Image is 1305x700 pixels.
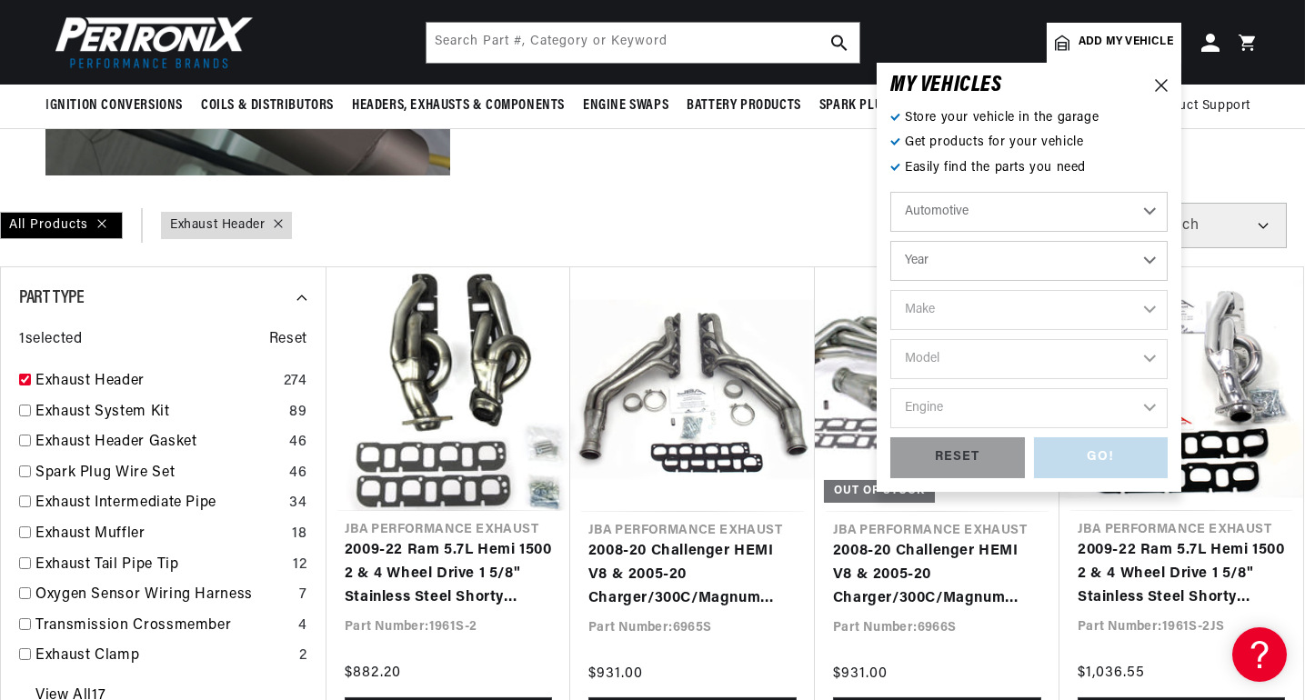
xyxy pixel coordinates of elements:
[35,370,276,394] a: Exhaust Header
[890,108,1168,128] p: Store your vehicle in the garage
[292,523,306,546] div: 18
[574,85,678,127] summary: Engine Swaps
[890,76,1002,95] h6: MY VEHICLE S
[35,431,282,455] a: Exhaust Header Gasket
[45,11,255,74] img: Pertronix
[19,328,82,352] span: 1 selected
[890,388,1168,428] select: Engine
[35,615,291,638] a: Transmission Crossmember
[1079,34,1173,51] span: Add my vehicle
[284,370,307,394] div: 274
[201,96,334,115] span: Coils & Distributors
[890,339,1168,379] select: Model
[289,431,306,455] div: 46
[345,539,552,609] a: 2009-22 Ram 5.7L Hemi 1500 2 & 4 Wheel Drive 1 5/8" Stainless Steel Shorty Header
[819,23,859,63] button: search button
[269,328,307,352] span: Reset
[343,85,574,127] summary: Headers, Exhausts & Components
[192,85,343,127] summary: Coils & Distributors
[687,96,801,115] span: Battery Products
[427,23,859,63] input: Search Part #, Category or Keyword
[35,523,285,546] a: Exhaust Muffler
[35,492,282,515] a: Exhaust Intermediate Pipe
[810,85,939,127] summary: Spark Plug Wires
[299,584,307,607] div: 7
[890,158,1168,178] p: Easily find the parts you need
[890,241,1168,281] select: Year
[1078,539,1285,609] a: 2009-22 Ram 5.7L Hemi 1500 2 & 4 Wheel Drive 1 5/8" Stainless Steel Shorty Header with Metallic C...
[35,645,292,668] a: Exhaust Clamp
[35,401,282,425] a: Exhaust System Kit
[35,462,282,485] a: Spark Plug Wire Set
[298,615,307,638] div: 4
[289,401,306,425] div: 89
[819,96,930,115] span: Spark Plug Wires
[890,192,1168,232] select: Ride Type
[583,96,668,115] span: Engine Swaps
[1047,23,1181,63] a: Add my vehicle
[293,554,306,577] div: 12
[299,645,307,668] div: 2
[19,289,84,307] span: Part Type
[1149,85,1260,128] summary: Product Support
[289,492,306,515] div: 34
[35,584,292,607] a: Oxygen Sensor Wiring Harness
[45,85,192,127] summary: Ignition Conversions
[890,133,1168,153] p: Get products for your vehicle
[678,85,810,127] summary: Battery Products
[833,540,1041,610] a: 2008-20 Challenger HEMI V8 & 2005-20 Charger/300C/Magnum HEMI V8 1 7/8" Stainless Steel Long Tube...
[1149,96,1250,116] span: Product Support
[170,215,265,235] a: Exhaust Header
[890,437,1025,478] div: RESET
[35,554,286,577] a: Exhaust Tail Pipe Tip
[45,96,183,115] span: Ignition Conversions
[588,540,797,610] a: 2008-20 Challenger HEMI V8 & 2005-20 Charger/300C/Magnum HEMI V8 1 3/4" Long Tube Stainless Steel...
[352,96,565,115] span: Headers, Exhausts & Components
[890,290,1168,330] select: Make
[289,462,306,485] div: 46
